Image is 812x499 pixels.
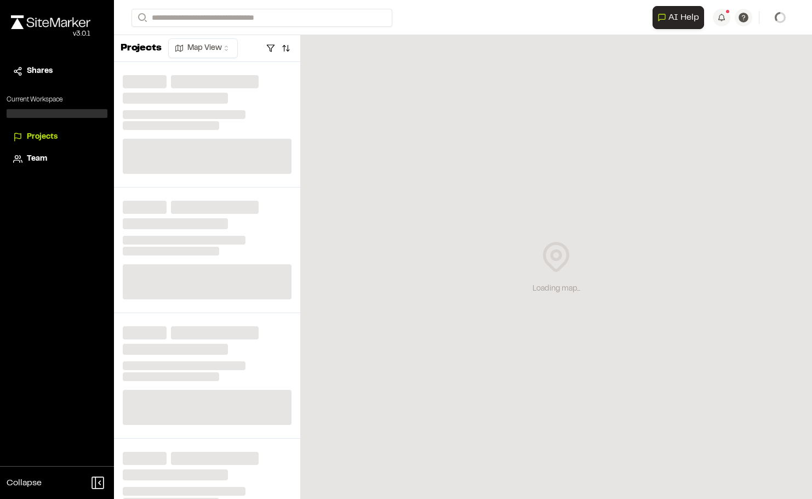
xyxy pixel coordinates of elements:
span: Team [27,153,47,165]
button: Open AI Assistant [653,6,704,29]
span: Shares [27,65,53,77]
p: Projects [121,41,162,56]
div: Open AI Assistant [653,6,708,29]
span: Projects [27,131,58,143]
img: rebrand.png [11,15,90,29]
div: Loading map... [533,283,580,295]
button: Search [131,9,151,27]
div: Oh geez...please don't... [11,29,90,39]
a: Shares [13,65,101,77]
span: Collapse [7,477,42,490]
a: Team [13,153,101,165]
span: AI Help [668,11,699,24]
a: Projects [13,131,101,143]
p: Current Workspace [7,95,107,105]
